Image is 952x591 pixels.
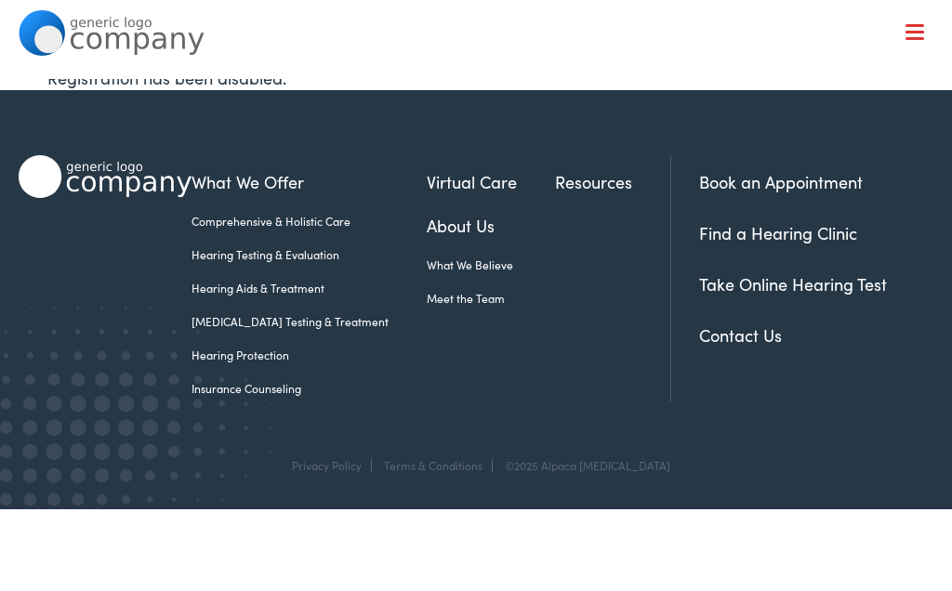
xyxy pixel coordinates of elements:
a: About Us [427,213,555,238]
a: Meet the Team [427,290,555,307]
a: Contact Us [699,323,782,347]
a: Insurance Counseling [192,380,427,397]
a: Take Online Hearing Test [699,272,887,295]
a: What We Offer [33,74,932,132]
a: What We Believe [427,256,555,273]
a: Terms & Conditions [384,457,483,473]
a: Virtual Care [427,169,555,194]
a: Resources [555,169,670,194]
a: Comprehensive & Holistic Care [192,213,427,230]
a: Hearing Protection [192,347,427,363]
img: Alpaca Audiology [19,155,192,198]
div: ©2025 Alpaca [MEDICAL_DATA] [496,459,670,472]
a: Hearing Testing & Evaluation [192,246,427,263]
a: Hearing Aids & Treatment [192,280,427,296]
a: Book an Appointment [699,170,863,193]
a: [MEDICAL_DATA] Testing & Treatment [192,313,427,330]
a: What We Offer [192,169,427,194]
a: Find a Hearing Clinic [699,221,857,244]
a: Privacy Policy [292,457,362,473]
